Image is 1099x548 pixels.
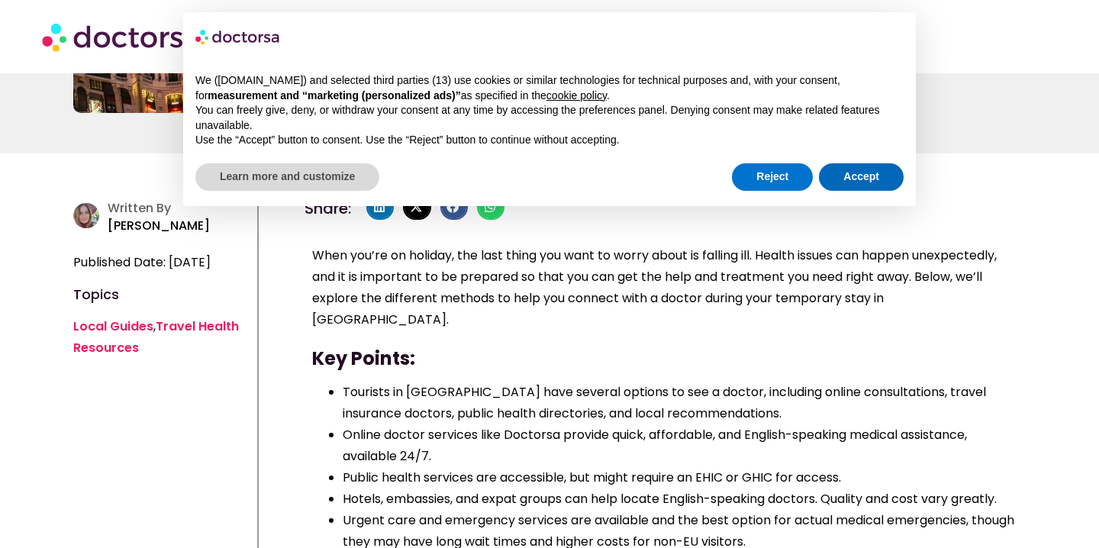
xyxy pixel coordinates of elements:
[73,318,239,356] a: Travel Health Resources
[343,424,1017,467] li: Online doctor services like Doctorsa provide quick, affordable, and English-speaking medical assi...
[195,163,379,191] button: Learn more and customize
[208,89,460,102] strong: measurement and “marketing (personalized ads)”
[195,24,281,49] img: logo
[195,73,904,103] p: We ([DOMAIN_NAME]) and selected third parties (13) use cookies or similar technologies for techni...
[819,163,904,191] button: Accept
[108,215,250,237] p: [PERSON_NAME]
[195,103,904,133] p: You can freely give, deny, or withdraw your consent at any time by accessing the preferences pane...
[343,467,1017,488] li: Public health services are accessible, but might require an EHIC or GHIC for access.
[732,163,813,191] button: Reject
[73,289,250,301] h4: Topics
[108,201,250,215] h4: Written By
[343,488,1017,510] li: Hotels, embassies, and expat groups can help locate English-speaking doctors. Quality and cost va...
[73,318,239,356] span: ,
[195,133,904,148] p: Use the “Accept” button to consent. Use the “Reject” button to continue without accepting.
[73,203,98,228] img: author
[312,346,415,371] strong: Key Points:
[73,252,211,273] span: Published Date: [DATE]
[546,89,607,102] a: cookie policy
[73,318,153,335] a: Local Guides
[343,382,1017,424] li: Tourists in [GEOGRAPHIC_DATA] have several options to see a doctor, including online consultation...
[312,247,997,328] span: When you’re on holiday, the last thing you want to worry about is falling ill. Health issues can ...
